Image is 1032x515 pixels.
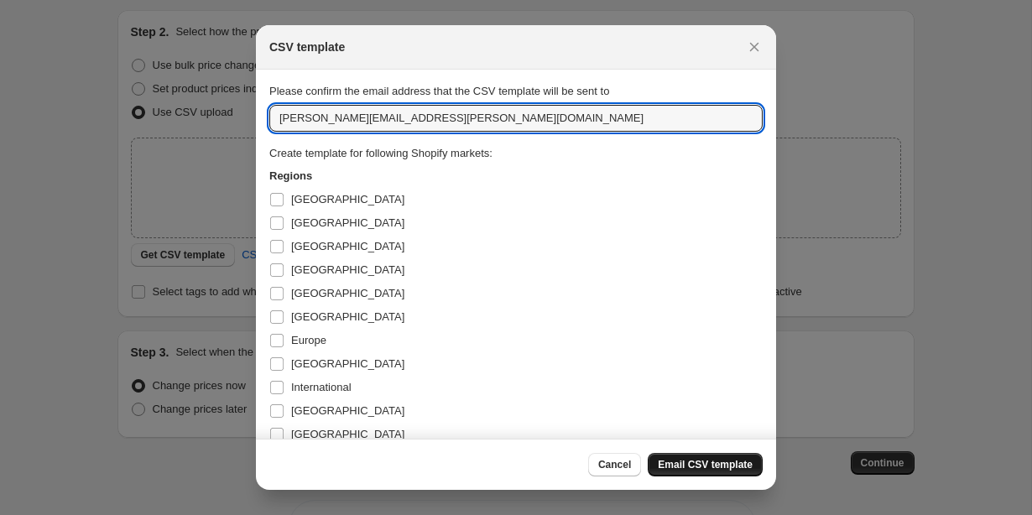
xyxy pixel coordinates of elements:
button: Cancel [588,453,641,476]
span: [GEOGRAPHIC_DATA] [291,404,404,417]
span: [GEOGRAPHIC_DATA] [291,287,404,299]
span: International [291,381,352,393]
span: [GEOGRAPHIC_DATA] [291,310,404,323]
span: [GEOGRAPHIC_DATA] [291,357,404,370]
h2: CSV template [269,39,345,55]
span: Cancel [598,458,631,471]
button: Close [743,35,766,59]
span: [GEOGRAPHIC_DATA] [291,428,404,440]
button: Email CSV template [648,453,763,476]
span: [GEOGRAPHIC_DATA] [291,193,404,205]
span: Europe [291,334,326,346]
span: [GEOGRAPHIC_DATA] [291,240,404,252]
span: Email CSV template [658,458,753,471]
h3: Regions [269,168,763,185]
span: [GEOGRAPHIC_DATA] [291,216,404,229]
span: [GEOGRAPHIC_DATA] [291,263,404,276]
div: Create template for following Shopify markets: [269,145,763,162]
span: Please confirm the email address that the CSV template will be sent to [269,85,609,97]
